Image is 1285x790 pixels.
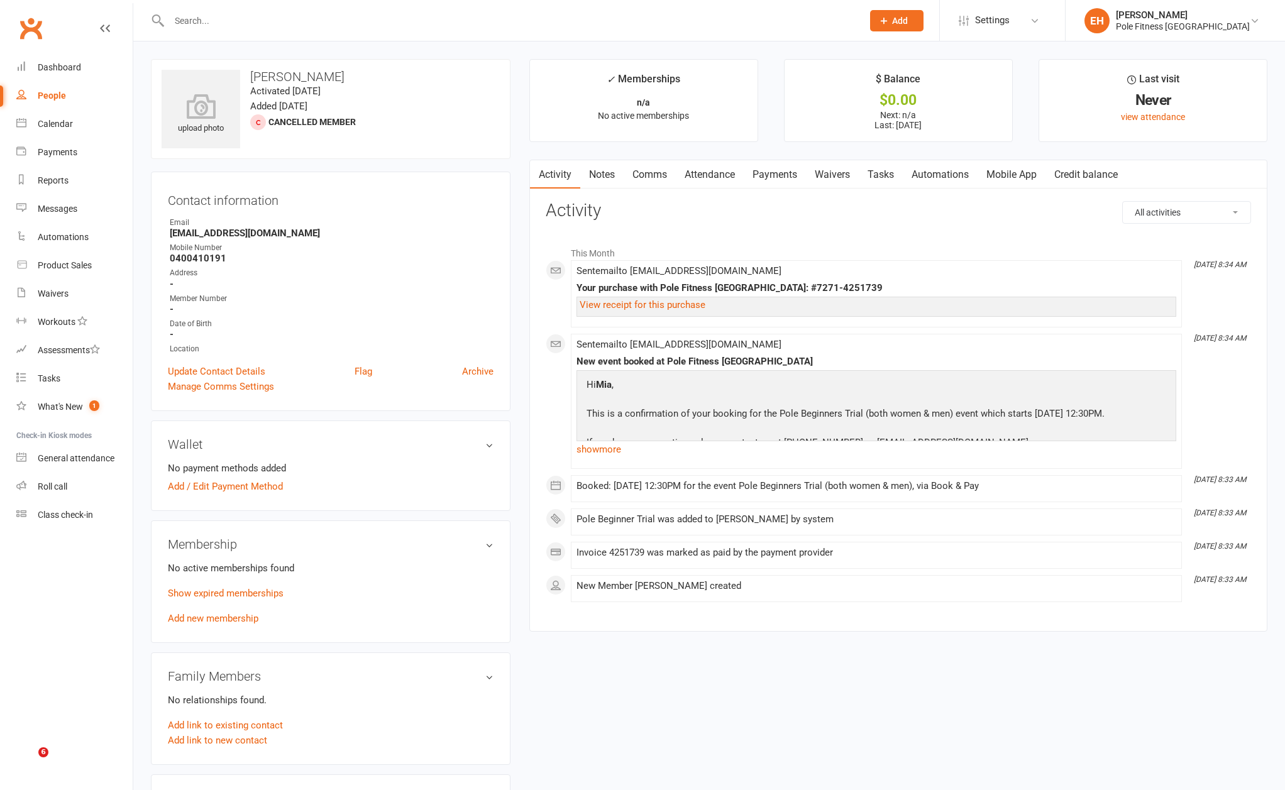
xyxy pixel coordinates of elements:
span: Sent email to [EMAIL_ADDRESS][DOMAIN_NAME] [576,339,781,350]
a: Messages [16,195,133,223]
p: Hi , [583,377,1108,395]
div: Address [170,267,494,279]
i: [DATE] 8:34 AM [1194,334,1246,343]
a: Dashboard [16,53,133,82]
p: If you have any questions please contact us at [PHONE_NUMBER] or [EMAIL_ADDRESS][DOMAIN_NAME]. [583,435,1108,453]
div: Member Number [170,293,494,305]
a: Comms [624,160,676,189]
a: Mobile App [978,160,1045,189]
time: Added [DATE] [250,101,307,112]
div: New event booked at Pole Fitness [GEOGRAPHIC_DATA] [576,356,1176,367]
i: [DATE] 8:34 AM [1194,260,1246,269]
i: [DATE] 8:33 AM [1194,542,1246,551]
span: Cancelled member [268,117,356,127]
div: upload photo [162,94,240,135]
div: Assessments [38,345,100,355]
span: 1 [89,400,99,411]
a: Add link to new contact [168,733,267,748]
time: Activated [DATE] [250,85,321,97]
div: Tasks [38,373,60,383]
a: Attendance [676,160,744,189]
a: Update Contact Details [168,364,265,379]
div: New Member [PERSON_NAME] created [576,581,1176,591]
h3: [PERSON_NAME] [162,70,500,84]
a: Flag [355,364,372,379]
a: view attendance [1121,112,1185,122]
div: Product Sales [38,260,92,270]
span: Sent email to [EMAIL_ADDRESS][DOMAIN_NAME] [576,265,781,277]
input: Search... [165,12,854,30]
strong: - [170,329,494,340]
div: Automations [38,232,89,242]
iframe: Intercom live chat [13,747,43,777]
a: Workouts [16,308,133,336]
p: No relationships found. [168,693,494,708]
a: Add / Edit Payment Method [168,479,283,494]
strong: - [170,304,494,315]
a: Manage Comms Settings [168,379,274,394]
div: Invoice 4251739 was marked as paid by the payment provider [576,547,1176,558]
a: Automations [16,223,133,251]
a: Product Sales [16,251,133,280]
a: General attendance kiosk mode [16,444,133,473]
a: show more [576,441,1176,458]
div: Class check-in [38,510,93,520]
div: Your purchase with Pole Fitness [GEOGRAPHIC_DATA]: #7271-4251739 [576,283,1176,294]
a: Roll call [16,473,133,501]
p: No active memberships found [168,561,494,576]
a: Tasks [16,365,133,393]
a: Assessments [16,336,133,365]
a: Add new membership [168,613,258,624]
i: [DATE] 8:33 AM [1194,575,1246,584]
p: This is a confirmation of your booking for the Pole Beginners Trial (both women & men) event whic... [583,406,1108,424]
h3: Membership [168,537,494,551]
div: General attendance [38,453,114,463]
div: What's New [38,402,83,412]
div: $0.00 [796,94,1001,107]
div: Mobile Number [170,242,494,254]
a: Add link to existing contact [168,718,283,733]
div: Email [170,217,494,229]
a: Calendar [16,110,133,138]
span: Settings [975,6,1010,35]
i: [DATE] 8:33 AM [1194,508,1246,517]
a: Class kiosk mode [16,501,133,529]
li: No payment methods added [168,461,494,476]
strong: - [170,278,494,290]
a: Payments [16,138,133,167]
div: Reports [38,175,69,185]
div: $ Balance [876,71,920,94]
div: Date of Birth [170,318,494,330]
div: Booked: [DATE] 12:30PM for the event Pole Beginners Trial (both women & men), via Book & Pay [576,481,1176,491]
h3: Family Members [168,669,494,683]
a: Notes [580,160,624,189]
span: No active memberships [598,111,689,121]
strong: n/a [637,97,650,107]
a: Clubworx [15,13,47,44]
div: Memberships [607,71,680,94]
div: Waivers [38,288,69,299]
div: Pole Fitness [GEOGRAPHIC_DATA] [1116,21,1250,32]
div: [PERSON_NAME] [1116,9,1250,21]
a: Credit balance [1045,160,1127,189]
i: ✓ [607,74,615,85]
div: Last visit [1127,71,1179,94]
div: Calendar [38,119,73,129]
div: EH [1084,8,1110,33]
div: Payments [38,147,77,157]
div: Workouts [38,317,75,327]
div: Messages [38,204,77,214]
a: Payments [744,160,806,189]
a: View receipt for this purchase [580,299,705,310]
strong: 0400410191 [170,253,494,264]
div: Location [170,343,494,355]
strong: [EMAIL_ADDRESS][DOMAIN_NAME] [170,228,494,239]
a: Reports [16,167,133,195]
a: Automations [903,160,978,189]
a: Show expired memberships [168,588,284,599]
a: People [16,82,133,110]
div: Never [1051,94,1255,107]
span: Add [892,16,908,26]
a: Waivers [16,280,133,308]
li: This Month [546,240,1251,260]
